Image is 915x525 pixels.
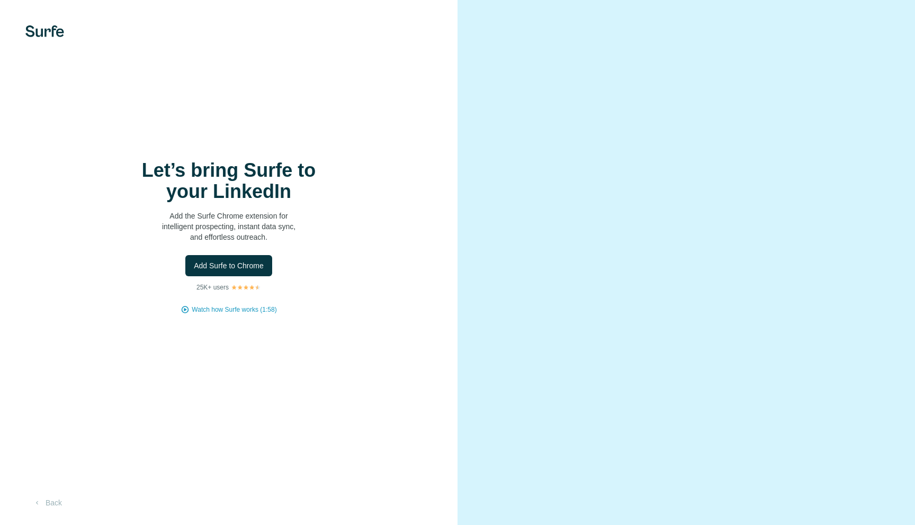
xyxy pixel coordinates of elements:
[123,160,335,202] h1: Let’s bring Surfe to your LinkedIn
[231,284,261,291] img: Rating Stars
[192,305,276,314] button: Watch how Surfe works (1:58)
[185,255,272,276] button: Add Surfe to Chrome
[25,493,69,512] button: Back
[123,211,335,242] p: Add the Surfe Chrome extension for intelligent prospecting, instant data sync, and effortless out...
[25,25,64,37] img: Surfe's logo
[196,283,229,292] p: 25K+ users
[194,260,264,271] span: Add Surfe to Chrome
